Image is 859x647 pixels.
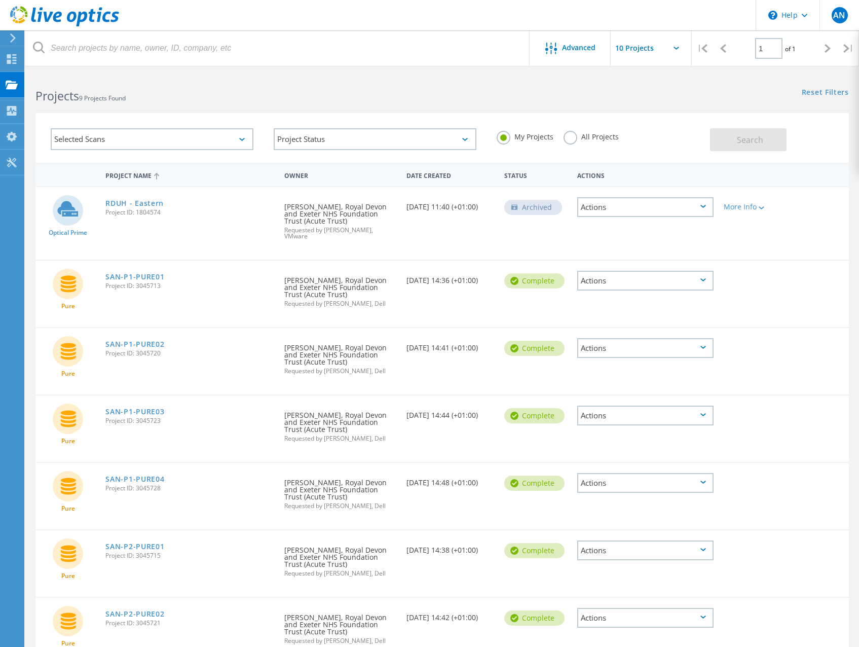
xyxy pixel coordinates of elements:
[279,187,401,249] div: [PERSON_NAME], Royal Devon and Exeter NHS Foundation Trust (Acute Trust)
[279,261,401,317] div: [PERSON_NAME], Royal Devon and Exeter NHS Foundation Trust (Acute Trust)
[284,570,396,577] span: Requested by [PERSON_NAME], Dell
[35,88,79,104] b: Projects
[768,11,777,20] svg: \n
[401,261,499,294] div: [DATE] 14:36 (+01:00)
[105,341,164,348] a: SAN-P1-PURE02
[785,45,796,53] span: of 1
[284,301,396,307] span: Requested by [PERSON_NAME], Dell
[10,21,119,28] a: Live Optics Dashboard
[105,273,164,280] a: SAN-P1-PURE01
[105,485,274,491] span: Project ID: 3045728
[61,640,75,646] span: Pure
[401,530,499,564] div: [DATE] 14:38 (+01:00)
[577,406,714,425] div: Actions
[401,598,499,631] div: [DATE] 14:42 (+01:00)
[105,418,274,424] span: Project ID: 3045723
[105,283,274,289] span: Project ID: 3045713
[710,128,787,151] button: Search
[504,408,565,423] div: Complete
[279,328,401,384] div: [PERSON_NAME], Royal Devon and Exeter NHS Foundation Trust (Acute Trust)
[284,368,396,374] span: Requested by [PERSON_NAME], Dell
[504,610,565,626] div: Complete
[497,131,553,140] label: My Projects
[838,30,859,66] div: |
[577,338,714,358] div: Actions
[105,350,274,356] span: Project ID: 3045720
[105,476,164,483] a: SAN-P1-PURE04
[284,227,396,239] span: Requested by [PERSON_NAME], VMware
[577,608,714,628] div: Actions
[105,209,274,215] span: Project ID: 1804574
[100,165,279,185] div: Project Name
[61,573,75,579] span: Pure
[284,638,396,644] span: Requested by [PERSON_NAME], Dell
[577,271,714,291] div: Actions
[504,341,565,356] div: Complete
[61,303,75,309] span: Pure
[401,187,499,221] div: [DATE] 11:40 (+01:00)
[105,553,274,559] span: Project ID: 3045715
[577,541,714,560] div: Actions
[724,203,778,210] div: More Info
[284,436,396,442] span: Requested by [PERSON_NAME], Dell
[279,396,401,452] div: [PERSON_NAME], Royal Devon and Exeter NHS Foundation Trust (Acute Trust)
[802,89,849,97] a: Reset Filters
[61,438,75,444] span: Pure
[504,200,562,215] div: Archived
[504,273,565,289] div: Complete
[504,476,565,491] div: Complete
[25,30,530,66] input: Search projects by name, owner, ID, company, etc
[61,506,75,512] span: Pure
[692,30,713,66] div: |
[499,165,572,184] div: Status
[284,503,396,509] span: Requested by [PERSON_NAME], Dell
[562,44,595,51] span: Advanced
[504,543,565,558] div: Complete
[105,610,164,618] a: SAN-P2-PURE02
[105,408,164,415] a: SAN-P1-PURE03
[401,328,499,362] div: [DATE] 14:41 (+01:00)
[279,165,401,184] div: Owner
[577,473,714,493] div: Actions
[274,128,476,150] div: Project Status
[401,463,499,496] div: [DATE] 14:48 (+01:00)
[105,200,164,207] a: RDUH - Eastern
[401,165,499,184] div: Date Created
[401,396,499,429] div: [DATE] 14:44 (+01:00)
[564,131,619,140] label: All Projects
[51,128,253,150] div: Selected Scans
[79,94,126,102] span: 9 Projects Found
[577,197,714,217] div: Actions
[105,543,164,550] a: SAN-P2-PURE01
[49,230,87,236] span: Optical Prime
[833,11,845,19] span: AN
[737,134,763,146] span: Search
[61,371,75,377] span: Pure
[279,463,401,519] div: [PERSON_NAME], Royal Devon and Exeter NHS Foundation Trust (Acute Trust)
[279,530,401,587] div: [PERSON_NAME], Royal Devon and Exeter NHS Foundation Trust (Acute Trust)
[572,165,719,184] div: Actions
[105,620,274,626] span: Project ID: 3045721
